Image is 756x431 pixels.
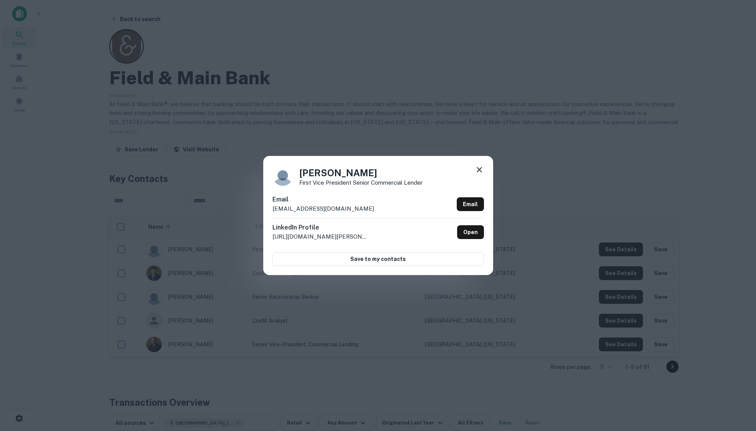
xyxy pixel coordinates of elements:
[457,225,484,239] a: Open
[272,252,484,266] button: Save to my contacts
[272,223,368,232] h6: LinkedIn Profile
[272,195,374,204] h6: Email
[457,197,484,211] a: Email
[718,370,756,406] iframe: Chat Widget
[272,204,374,213] p: [EMAIL_ADDRESS][DOMAIN_NAME]
[299,180,423,185] p: First Vice President Senior Commercial Lender
[272,232,368,241] p: [URL][DOMAIN_NAME][PERSON_NAME]
[299,166,423,180] h4: [PERSON_NAME]
[272,165,293,186] img: 9c8pery4andzj6ohjkjp54ma2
